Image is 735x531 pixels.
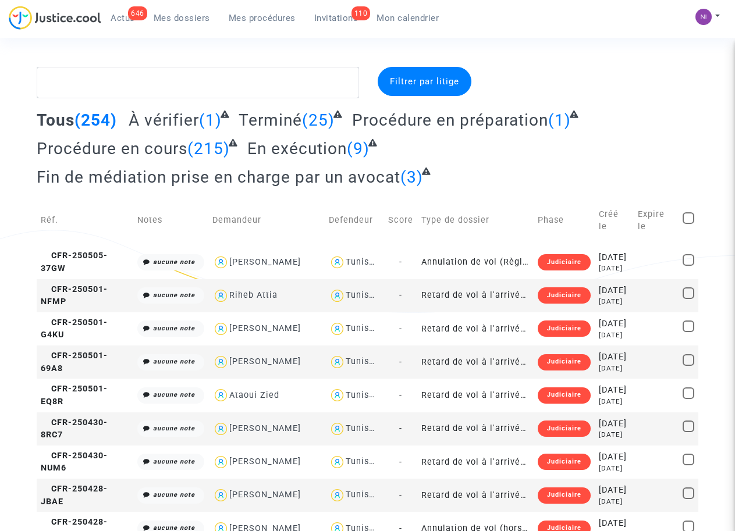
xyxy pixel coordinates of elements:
[153,425,195,432] i: aucune note
[153,458,195,465] i: aucune note
[314,13,358,23] span: Invitations
[346,257,381,267] div: Tunisair
[41,251,108,273] span: CFR-250505-37GW
[417,446,534,479] td: Retard de vol à l'arrivée (Règlement CE n°261/2004)
[599,263,629,273] div: [DATE]
[329,420,346,437] img: icon-user.svg
[538,420,591,437] div: Judiciaire
[229,290,278,300] div: Riheb Attia
[212,487,229,504] img: icon-user.svg
[417,412,534,446] td: Retard de vol à l'arrivée (Règlement CE n°261/2004)
[538,387,591,404] div: Judiciaire
[153,291,195,299] i: aucune note
[187,139,230,158] span: (215)
[599,351,629,363] div: [DATE]
[329,354,346,370] img: icon-user.svg
[229,13,296,23] span: Mes procédures
[417,479,534,512] td: Retard de vol à l'arrivée (hors UE - Convention de [GEOGRAPHIC_DATA])
[101,9,144,27] a: 646Actus
[329,287,346,304] img: icon-user.svg
[599,517,629,530] div: [DATE]
[399,324,402,334] span: -
[229,390,279,400] div: Ataoui Zied
[212,454,229,471] img: icon-user.svg
[212,354,229,370] img: icon-user.svg
[599,297,629,307] div: [DATE]
[212,287,229,304] img: icon-user.svg
[352,111,548,130] span: Procédure en préparation
[153,491,195,498] i: aucune note
[229,490,301,500] div: [PERSON_NAME]
[634,195,679,245] td: Expire le
[599,251,629,264] div: [DATE]
[346,390,381,400] div: Tunisair
[41,284,108,307] span: CFR-250501-NFMP
[599,318,629,330] div: [DATE]
[399,423,402,433] span: -
[41,484,108,507] span: CFR-250428-JBAE
[400,168,423,187] span: (3)
[399,257,402,267] span: -
[417,379,534,412] td: Retard de vol à l'arrivée (Règlement CE n°261/2004)
[599,497,629,507] div: [DATE]
[346,457,381,466] div: Tunisair
[212,320,229,337] img: icon-user.svg
[599,384,629,397] div: [DATE]
[399,490,402,500] span: -
[329,254,346,271] img: icon-user.svg
[41,318,108,340] span: CFR-250501-G4KU
[41,351,108,373] span: CFR-250501-69A8
[37,168,400,187] span: Fin de médiation prise en charge par un avocat
[538,254,591,270] div: Judiciaire
[599,363,629,373] div: [DATE]
[199,111,222,130] span: (1)
[329,487,346,504] img: icon-user.svg
[417,345,534,379] td: Retard de vol à l'arrivée (Règlement CE n°261/2004)
[599,397,629,407] div: [DATE]
[329,454,346,471] img: icon-user.svg
[212,387,229,404] img: icon-user.svg
[41,451,108,473] span: CFR-250430-NUM6
[384,195,417,245] td: Score
[346,423,381,433] div: Tunisair
[417,195,534,245] td: Type de dossier
[346,290,381,300] div: Tunisair
[347,139,370,158] span: (9)
[346,323,381,333] div: Tunisair
[153,391,195,398] i: aucune note
[538,454,591,470] div: Judiciaire
[417,312,534,345] td: Retard de vol à l'arrivée (Règlement CE n°261/2004)
[599,430,629,440] div: [DATE]
[599,464,629,473] div: [DATE]
[538,487,591,504] div: Judiciaire
[229,323,301,333] div: [PERSON_NAME]
[41,384,108,407] span: CFR-250501-EQ8R
[599,418,629,430] div: [DATE]
[111,13,135,23] span: Actus
[229,357,301,366] div: [PERSON_NAME]
[153,358,195,365] i: aucune note
[129,111,199,130] span: À vérifier
[399,457,402,467] span: -
[144,9,219,27] a: Mes dossiers
[229,457,301,466] div: [PERSON_NAME]
[212,254,229,271] img: icon-user.svg
[367,9,448,27] a: Mon calendrier
[417,279,534,312] td: Retard de vol à l'arrivée (Règlement CE n°261/2004)
[247,139,347,158] span: En exécution
[153,325,195,332] i: aucune note
[329,387,346,404] img: icon-user.svg
[399,390,402,400] span: -
[239,111,302,130] span: Terminé
[41,418,108,440] span: CFR-250430-8RC7
[538,287,591,304] div: Judiciaire
[399,290,402,300] span: -
[329,320,346,337] img: icon-user.svg
[212,420,229,437] img: icon-user.svg
[351,6,371,20] div: 110
[390,76,459,87] span: Filtrer par litige
[229,423,301,433] div: [PERSON_NAME]
[37,111,74,130] span: Tous
[128,6,147,20] div: 646
[302,111,335,130] span: (25)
